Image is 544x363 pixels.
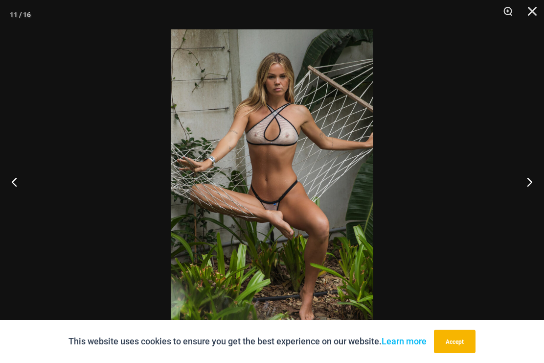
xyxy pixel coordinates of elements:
a: Learn more [382,336,427,346]
p: This website uses cookies to ensure you get the best experience on our website. [68,334,427,349]
div: 11 / 16 [10,7,31,22]
button: Next [507,157,544,206]
img: Trade Winds IvoryInk 384 Top 469 Thong 04 [171,29,373,333]
button: Accept [434,330,476,353]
